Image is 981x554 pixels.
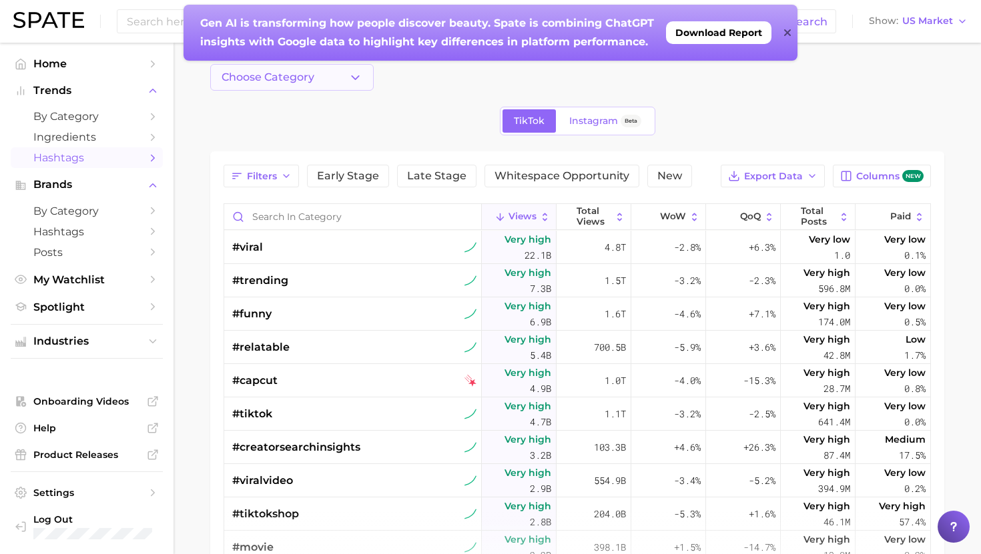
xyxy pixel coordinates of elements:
span: -3.2% [674,406,701,422]
span: +26.3% [743,439,775,455]
button: Total Posts [781,204,856,230]
span: 1.1t [605,406,626,422]
span: Brands [33,179,140,191]
span: Ingredients [33,131,140,143]
span: #capcut [232,373,278,389]
a: Help [11,418,163,438]
span: -3.2% [674,273,701,289]
span: 394.9m [818,481,850,497]
span: -5.3% [674,506,701,522]
span: Hashtags [33,225,140,238]
span: 0.5% [904,314,926,330]
span: 4.8t [605,239,626,255]
span: Very high [803,298,850,314]
span: Very high [505,431,551,447]
span: +1.6% [749,506,775,522]
button: #funnytiktok sustained riserVery high6.9b1.6t-4.6%+7.1%Very high174.0mVery low0.5% [224,297,930,331]
span: +3.6% [749,339,775,355]
span: 4.7b [530,414,551,430]
a: Product Releases [11,445,163,465]
span: +6.3% [749,239,775,255]
a: TikTok [503,109,556,133]
span: Very low [884,265,926,281]
span: new [902,170,924,183]
span: 6.9b [530,314,551,330]
span: Product Releases [33,449,140,461]
span: Very high [879,498,926,514]
span: 22.1b [525,247,551,263]
button: WoW [631,204,706,230]
button: #relatabletiktok sustained riserVery high5.4b700.5b-5.9%+3.6%Very high42.8mLow1.7% [224,331,930,364]
span: Paid [890,211,911,222]
input: Search here for a brand, industry, or ingredient [125,10,775,33]
span: Very high [803,398,850,414]
span: Choose Category [222,71,314,83]
span: 3.2b [530,447,551,463]
span: Total Views [577,206,611,227]
input: Search in category [224,204,481,229]
span: Very high [505,365,551,381]
span: Very low [884,231,926,247]
img: tiktok sustained riser [464,408,476,420]
span: Very high [505,298,551,314]
span: 2.9b [530,481,551,497]
span: -15.3% [743,373,775,389]
span: #viral [232,239,263,255]
span: 1.0t [605,373,626,389]
a: Log out. Currently logged in with e-mail bdobbins@ambi.com. [11,509,163,543]
img: tiktok falling star [464,375,476,387]
span: 204.0b [594,506,626,522]
span: Instagram [569,115,618,127]
button: #trendingtiktok sustained riserVery high7.3b1.5t-3.2%-2.3%Very high596.8mVery low0.0% [224,264,930,297]
button: ShowUS Market [866,13,971,30]
span: Very high [505,265,551,281]
button: Columnsnew [833,165,931,187]
a: InstagramBeta [558,109,653,133]
span: Medium [885,431,926,447]
span: #trending [232,273,288,289]
a: by Category [11,106,163,127]
button: #capcuttiktok falling starVery high4.9b1.0t-4.0%-15.3%Very high28.7mVery low0.8% [224,364,930,397]
span: US Market [902,17,953,25]
span: Very low [884,465,926,481]
span: #relatable [232,339,290,355]
span: Very high [803,331,850,347]
button: Industries [11,331,163,351]
span: -2.8% [674,239,701,255]
span: 0.8% [904,381,926,397]
span: Hashtags [33,151,140,164]
span: Posts [33,246,140,259]
span: Help [33,422,140,434]
button: Export Data [721,165,825,187]
button: Views [482,204,557,230]
span: Whitespace Opportunity [495,171,629,181]
span: 174.0m [818,314,850,330]
span: Very high [803,465,850,481]
span: 1.5t [605,273,626,289]
span: 1.7% [904,347,926,363]
button: #tiktoktiktok sustained riserVery high4.7b1.1t-3.2%-2.5%Very high641.4mVery low0.0% [224,397,930,431]
span: Very low [809,231,850,247]
button: #creatorsearchinsightstiktok sustained riserVery high3.2b103.3b+4.6%+26.3%Very high87.4mMedium17.5% [224,431,930,464]
img: tiktok sustained riser [464,475,476,487]
span: 87.4m [824,447,850,463]
span: Very high [505,398,551,414]
span: Log Out [33,513,152,525]
img: tiktok sustained riser [464,441,476,453]
img: tiktok sustained riser [464,341,476,353]
img: tiktok sustained riser [464,275,476,287]
img: tiktok sustained riser [464,241,476,253]
span: Very high [803,431,850,447]
span: by Category [33,110,140,123]
span: Industries [33,335,140,347]
button: Total Views [557,204,631,230]
a: Onboarding Videos [11,391,163,411]
span: TikTok [514,115,545,127]
span: 17.5% [899,447,926,463]
a: Ingredients [11,127,163,147]
span: +4.6% [674,439,701,455]
span: Home [33,57,140,70]
span: Show [869,17,898,25]
span: 1.0 [834,247,850,263]
span: Search [789,15,828,28]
